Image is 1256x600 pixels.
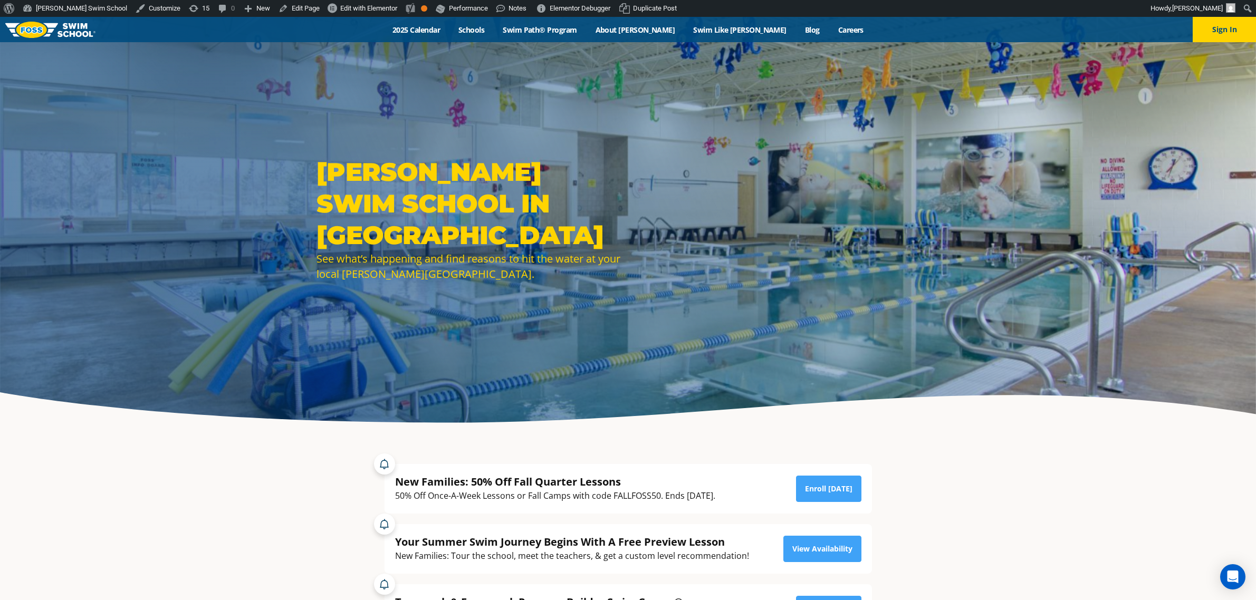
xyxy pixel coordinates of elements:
div: OK [421,5,427,12]
div: New Families: Tour the school, meet the teachers, & get a custom level recommendation! [395,549,749,563]
a: Careers [829,25,873,35]
div: See what’s happening and find reasons to hit the water at your local [PERSON_NAME][GEOGRAPHIC_DATA]. [317,251,622,282]
a: Swim Like [PERSON_NAME] [684,25,796,35]
span: [PERSON_NAME] [1172,4,1223,12]
div: Your Summer Swim Journey Begins With A Free Preview Lesson [395,535,749,549]
a: About [PERSON_NAME] [586,25,684,35]
a: Schools [449,25,494,35]
button: Sign In [1193,17,1256,42]
div: Open Intercom Messenger [1220,564,1245,589]
a: 2025 Calendar [383,25,449,35]
a: View Availability [783,536,861,562]
a: Enroll [DATE] [796,476,861,502]
h1: [PERSON_NAME] Swim School in [GEOGRAPHIC_DATA] [317,156,622,251]
a: Swim Path® Program [494,25,586,35]
div: New Families: 50% Off Fall Quarter Lessons [395,475,715,489]
a: Blog [795,25,829,35]
span: Edit with Elementor [340,4,397,12]
img: FOSS Swim School Logo [5,22,95,38]
div: 50% Off Once-A-Week Lessons or Fall Camps with code FALLFOSS50. Ends [DATE]. [395,489,715,503]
